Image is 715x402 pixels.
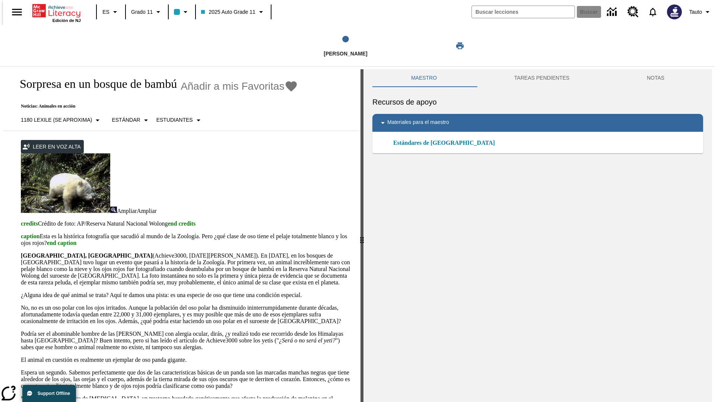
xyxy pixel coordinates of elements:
div: Materiales para el maestro [372,114,703,132]
span: [PERSON_NAME] [324,51,367,57]
button: Perfil/Configuración [686,5,715,19]
button: Imprimir [448,39,472,52]
a: Estándares de [GEOGRAPHIC_DATA] [393,138,499,147]
button: Maestro [372,69,476,87]
div: reading [3,69,360,398]
button: NOTAS [608,69,703,87]
p: 1180 Lexile (Se aproxima) [21,116,92,124]
p: Esta es la histórica fotografía que sacudió al mundo de la Zoología. Pero ¿qué clase de oso tiene... [21,233,352,246]
span: ES [102,8,109,16]
em: ¿Será o no será el yeti? [279,337,336,344]
a: Notificaciones [643,2,662,22]
img: Avatar [667,4,682,19]
span: credits [21,220,38,227]
p: (Achieve3000, [DATE][PERSON_NAME]). En [DATE], en los bosques de [GEOGRAPHIC_DATA] tuvo lugar un ... [21,252,352,286]
p: Estándar [112,116,140,124]
div: Instructional Panel Tabs [372,69,703,87]
span: Ampliar [137,208,156,214]
p: Podría ser el abominable hombre de las [PERSON_NAME] con alergia ocular, dirás, ¿y realizó todo e... [21,331,352,351]
button: Lenguaje: ES, Selecciona un idioma [99,5,123,19]
span: caption [21,233,40,239]
p: El animal en cuestión es realmente un ejemplar de oso panda gigante. [21,357,352,363]
span: end caption [47,240,77,246]
input: Buscar campo [472,6,575,18]
span: Tauto [689,8,702,16]
div: activity [363,69,712,402]
a: Centro de recursos, Se abrirá en una pestaña nueva. [623,2,643,22]
span: Edición de NJ [53,18,81,23]
button: Tipo de apoyo, Estándar [109,114,153,127]
img: Ampliar [110,207,117,213]
span: Ampliar [117,208,137,214]
span: 2025 Auto Grade 11 [201,8,255,16]
p: ¿Alguna idea de qué animal se trata? Aquí te damos una pista: es una especie de oso que tiene una... [21,292,352,299]
div: Portada [32,3,81,23]
button: Leer en voz alta [21,140,84,154]
strong: [GEOGRAPHIC_DATA], [GEOGRAPHIC_DATA] [21,252,152,259]
button: TAREAS PENDIENTES [476,69,608,87]
button: Lee step 1 of 1 [249,25,442,66]
span: Support Offline [38,391,70,396]
p: Crédito de foto: AP/Reserva Natural Nacional Wolong [21,220,352,227]
button: Abrir el menú lateral [6,1,28,23]
p: Espera un segundo. Sabemos perfectamente que dos de las caracteristicas básicas de un panda son l... [21,369,352,389]
span: Grado 11 [131,8,153,16]
span: end credits [168,220,196,227]
button: Grado: Grado 11, Elige un grado [128,5,166,19]
span: Añadir a mis Favoritas [181,80,285,92]
p: Noticias: Animales en acción [12,103,298,109]
p: No, no es un oso polar con los ojos irritados. Aunque la población del oso polar ha disminuido in... [21,304,352,325]
button: Seleccione Lexile, 1180 Lexile (Se aproxima) [18,114,105,127]
a: Centro de información [603,2,623,22]
button: El color de la clase es azul claro. Cambiar el color de la clase. [171,5,193,19]
div: Pulsa la tecla de intro o la barra espaciadora y luego presiona las flechas de derecha e izquierd... [360,69,363,402]
p: Estudiantes [156,116,193,124]
button: Seleccionar estudiante [153,114,206,127]
p: Materiales para el maestro [387,118,449,127]
h1: Sorpresa en un bosque de bambú [12,77,177,91]
button: Clase: 2025 Auto Grade 11, Selecciona una clase [198,5,268,19]
button: Support Offline [22,385,76,402]
img: los pandas albinos en China a veces son confundidos con osos polares [21,153,110,213]
button: Escoja un nuevo avatar [662,2,686,22]
h6: Recursos de apoyo [372,96,703,108]
button: Añadir a mis Favoritas - Sorpresa en un bosque de bambú [181,80,298,93]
